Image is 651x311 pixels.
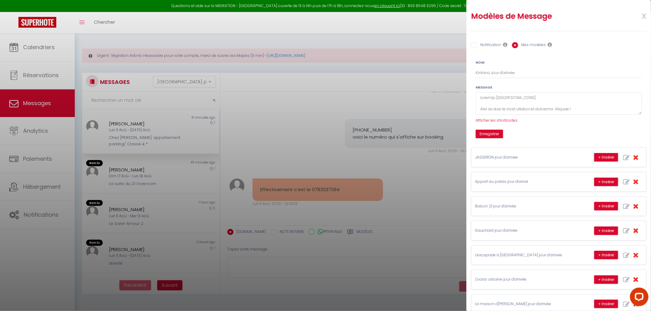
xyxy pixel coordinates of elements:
p: Appart du palais jour d'arrivé [475,179,567,185]
span: x [627,8,646,23]
button: + Insérer [594,202,618,211]
label: Mes modèles [518,42,546,49]
button: + Insérer [594,300,618,308]
label: Message [476,85,492,90]
p: La maison d'[PERSON_NAME] jour d'arrivée [475,301,567,307]
span: Afficher les shortcodes [476,118,517,123]
p: JASSERON jour d'arrivée [475,155,567,160]
p: L'oasis urbaine jour d'arrivée [475,277,567,282]
iframe: LiveChat chat widget [625,285,651,311]
button: + Insérer [594,178,618,186]
button: Enregistrer [476,130,503,138]
label: Notification [477,42,501,49]
i: Les notifications sont visibles par toi et ton équipe [503,42,507,47]
button: + Insérer [594,226,618,235]
p: Gauchard jour d'arrivée [475,228,567,234]
i: Les modèles généraux sont visibles par vous et votre équipe [548,42,552,47]
button: + Insérer [594,251,618,259]
p: L'escapade à [GEOGRAPHIC_DATA] jour d'arrivée [475,252,567,258]
button: + Insérer [594,275,618,284]
h2: Modèles de Message [471,11,614,21]
p: Balcon 21 jour d'arrivée [475,203,567,209]
label: Nom [476,60,484,65]
button: + Insérer [594,153,618,162]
